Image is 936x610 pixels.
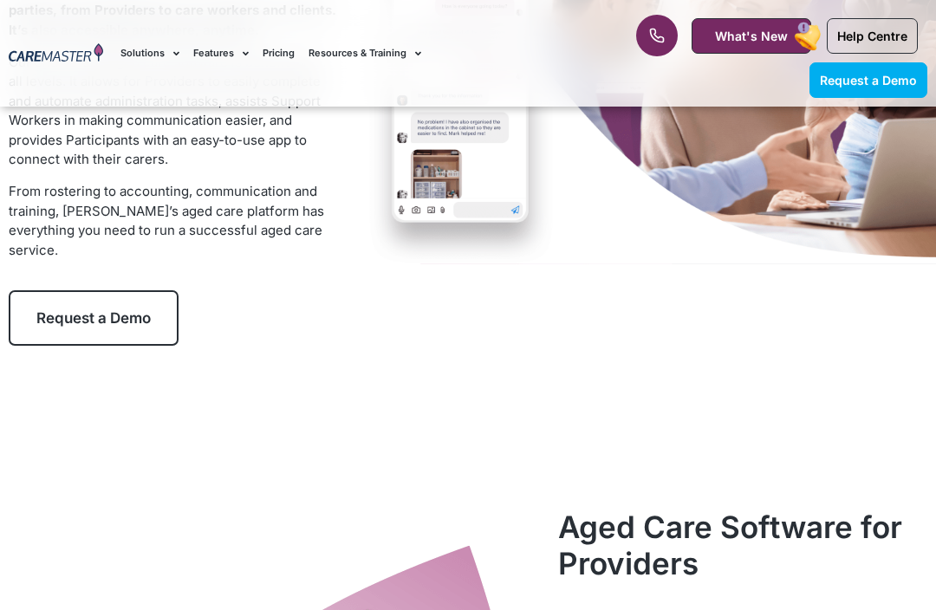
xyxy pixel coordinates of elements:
[36,309,151,327] span: Request a Demo
[558,509,926,581] h2: Aged Care Software for Providers
[263,24,295,82] a: Pricing
[9,290,179,346] a: Request a Demo
[309,24,421,82] a: Resources & Training
[120,24,596,82] nav: Menu
[715,29,788,43] span: What's New
[9,43,103,64] img: CareMaster Logo
[9,183,324,258] span: From rostering to accounting, communication and training, [PERSON_NAME]’s aged care platform has ...
[837,29,907,43] span: Help Centre
[820,73,917,88] span: Request a Demo
[692,18,811,54] a: What's New
[193,24,249,82] a: Features
[120,24,179,82] a: Solutions
[827,18,918,54] a: Help Centre
[809,62,927,98] a: Request a Demo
